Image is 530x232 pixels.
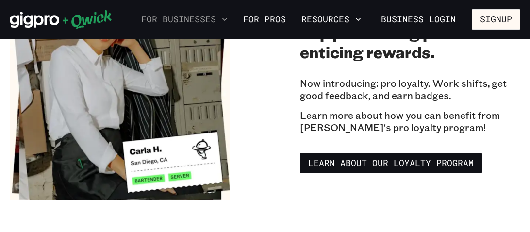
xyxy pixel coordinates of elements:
[300,153,482,173] a: Learn about our Loyalty Program
[373,9,464,30] a: Business Login
[300,23,520,62] h2: Top performing pros earn enticing rewards.
[472,9,520,30] button: Signup
[300,77,520,101] p: Now introducing: pro loyalty. Work shifts, get good feedback, and earn badges.
[239,11,290,28] a: For Pros
[300,109,520,133] p: Learn more about how you can benefit from [PERSON_NAME]'s pro loyalty program!
[137,11,232,28] button: For Businesses
[298,11,365,28] button: Resources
